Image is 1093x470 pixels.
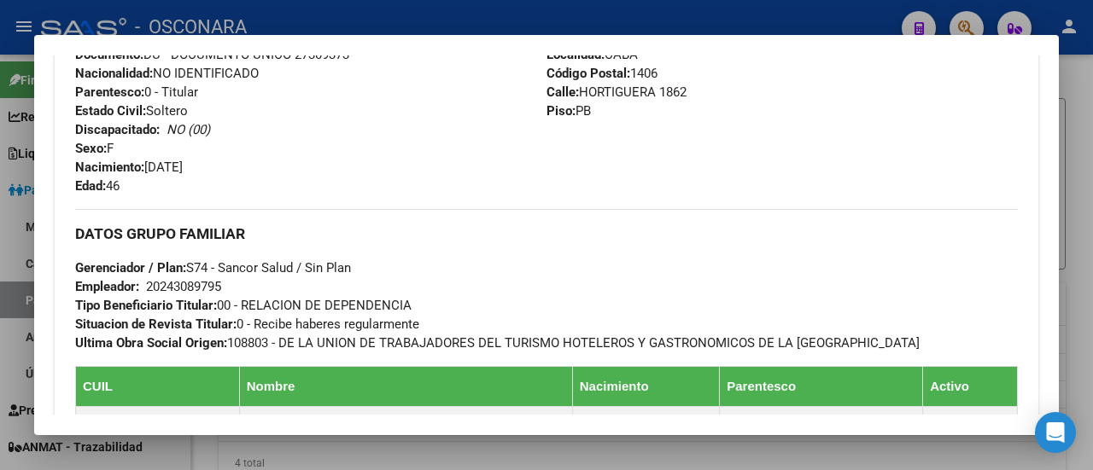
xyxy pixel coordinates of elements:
span: [DATE] [75,160,183,175]
span: 1406 [546,66,658,81]
strong: Documento: [75,47,143,62]
strong: Localidad: [546,47,605,62]
h3: DATOS GRUPO FAMILIAR [75,224,1018,243]
strong: Empleador: [75,279,139,294]
th: CUIL [76,366,240,406]
div: 20243089795 [146,277,221,296]
i: NO (00) [167,122,210,137]
span: PB [546,103,591,119]
th: Nombre [239,366,572,406]
span: Soltero [75,103,188,119]
strong: Nacimiento: [75,160,144,175]
strong: Gerenciador / Plan: [75,260,186,276]
span: CABA [546,47,638,62]
span: 46 [75,178,120,194]
span: 0 - Titular [75,84,198,100]
span: F [75,141,114,156]
strong: Parentesco: [75,84,144,100]
strong: Nacionalidad: [75,66,153,81]
span: 0 - Recibe haberes regularmente [75,316,419,332]
td: [DATE] [572,406,720,448]
span: 108803 - DE LA UNION DE TRABAJADORES DEL TURISMO HOTELEROS Y GASTRONOMICOS DE LA [GEOGRAPHIC_DATA] [75,335,920,351]
strong: Tipo Beneficiario Titular: [75,298,217,313]
strong: Edad: [75,178,106,194]
strong: Calle: [546,84,579,100]
span: HORTIGUERA 1862 [546,84,687,100]
strong: Situacion de Revista Titular: [75,316,237,332]
strong: Ultima Obra Social Origen: [75,335,227,351]
strong: Discapacitado: [75,122,160,137]
div: Open Intercom Messenger [1035,412,1076,453]
span: NO IDENTIFICADO [75,66,259,81]
th: Parentesco [720,366,923,406]
span: DU - DOCUMENTO UNICO 27309373 [75,47,349,62]
strong: Estado Civil: [75,103,146,119]
span: S74 - Sancor Salud / Sin Plan [75,260,351,276]
strong: Sexo: [75,141,107,156]
th: Activo [923,366,1018,406]
strong: Piso: [546,103,576,119]
th: Nacimiento [572,366,720,406]
strong: Código Postal: [546,66,630,81]
td: CAMPESI - [PERSON_NAME] [239,406,572,448]
span: 00 - RELACION DE DEPENDENCIA [75,298,412,313]
td: 1 - Cónyuge [720,406,923,448]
